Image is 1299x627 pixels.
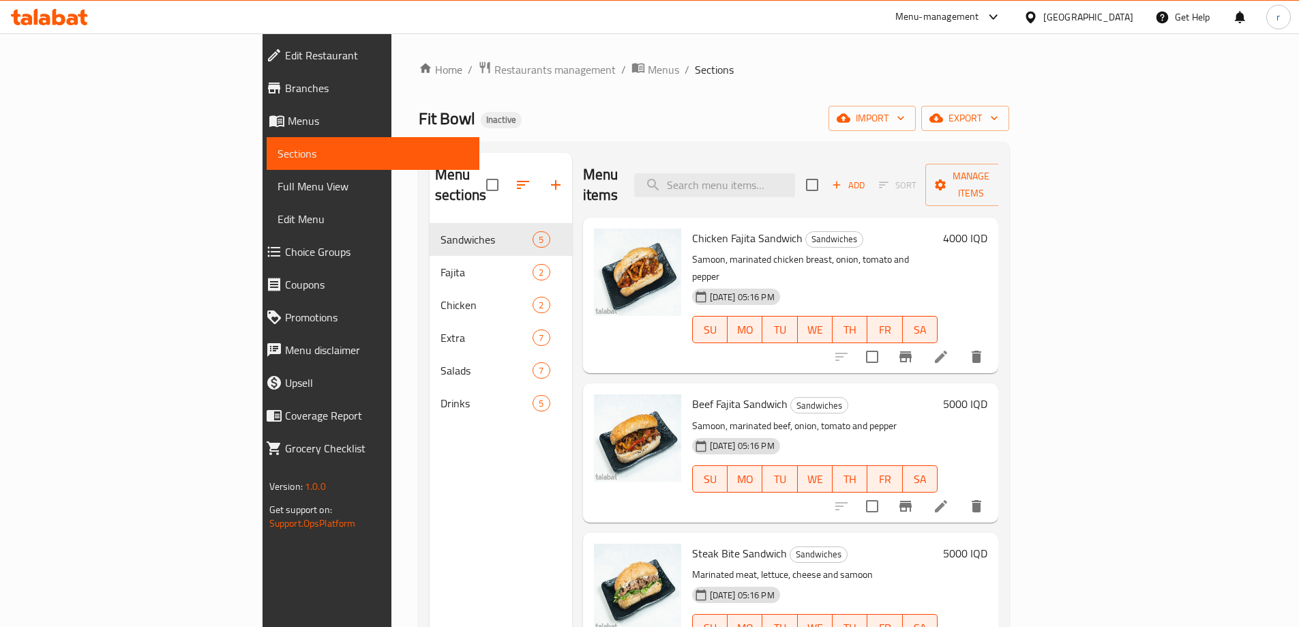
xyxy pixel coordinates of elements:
span: Menus [288,113,468,129]
span: SU [698,469,722,489]
button: TU [762,465,797,493]
span: TH [838,320,862,340]
span: SA [908,469,932,489]
span: 2 [533,266,549,279]
p: Marinated meat, lettuce, cheese and samoon [692,566,938,583]
a: Coupons [255,268,479,301]
nav: Menu sections [430,218,572,425]
button: Branch-specific-item [889,340,922,373]
a: Edit menu item [933,498,949,514]
button: FR [867,316,902,343]
div: items [533,264,550,280]
button: Branch-specific-item [889,490,922,523]
button: SA [903,316,938,343]
span: Coupons [285,276,468,293]
span: Chicken [441,297,533,313]
input: search [634,173,795,197]
span: 5 [533,397,549,410]
span: Inactive [481,114,522,126]
span: WE [803,320,827,340]
button: delete [960,490,993,523]
span: Drinks [441,395,533,411]
div: Sandwiches [441,231,533,248]
span: Extra [441,330,533,346]
span: Beef Fajita Sandwich [692,394,788,414]
button: import [828,106,916,131]
span: Add [830,177,867,193]
nav: breadcrumb [419,61,1009,78]
span: MO [733,469,757,489]
div: Sandwiches [790,397,848,413]
h6: 4000 IQD [943,229,987,248]
span: MO [733,320,757,340]
a: Grocery Checklist [255,432,479,465]
span: Salads [441,362,533,379]
span: Steak Bite Sandwich [692,543,787,564]
button: TH [833,465,867,493]
span: TU [768,320,792,340]
a: Menus [631,61,679,78]
a: Sections [267,137,479,170]
a: Restaurants management [478,61,616,78]
li: / [685,61,689,78]
a: Promotions [255,301,479,334]
div: [GEOGRAPHIC_DATA] [1043,10,1133,25]
span: WE [803,469,827,489]
button: SU [692,316,728,343]
span: Sections [278,145,468,162]
button: delete [960,340,993,373]
span: Sandwiches [791,398,848,413]
span: Grocery Checklist [285,440,468,456]
span: [DATE] 05:16 PM [704,439,780,452]
button: SA [903,465,938,493]
button: MO [728,465,762,493]
span: Add item [826,175,870,196]
span: Select section [798,171,826,199]
span: [DATE] 05:16 PM [704,589,780,602]
span: TH [838,469,862,489]
a: Edit menu item [933,349,949,365]
button: TH [833,316,867,343]
a: Support.OpsPlatform [269,514,356,532]
div: Sandwiches [790,546,848,563]
span: Full Menu View [278,178,468,194]
div: Chicken2 [430,289,572,321]
p: Samoon, marinated chicken breast, onion, tomato and pepper [692,251,938,285]
div: Sandwiches5 [430,223,572,256]
span: TU [768,469,792,489]
span: Chicken Fajita Sandwich [692,228,803,248]
span: 7 [533,332,549,345]
span: 2 [533,299,549,312]
div: Fajita [441,264,533,280]
div: items [533,330,550,346]
a: Full Menu View [267,170,479,203]
button: Add [826,175,870,196]
span: 7 [533,364,549,377]
button: Add section [539,169,572,201]
span: Promotions [285,309,468,325]
button: MO [728,316,762,343]
span: Version: [269,478,303,495]
a: Edit Restaurant [255,39,479,72]
button: TU [762,316,797,343]
span: Menus [648,61,679,78]
span: Edit Menu [278,211,468,227]
div: Inactive [481,112,522,128]
a: Upsell [255,366,479,399]
span: 1.0.0 [305,478,326,495]
h2: Menu items [583,164,618,205]
div: Menu-management [895,9,979,25]
h6: 5000 IQD [943,544,987,563]
span: Coverage Report [285,407,468,424]
span: SU [698,320,722,340]
span: Sandwiches [806,231,863,247]
span: Sections [695,61,734,78]
span: import [839,110,905,127]
span: Select section first [870,175,925,196]
div: items [533,231,550,248]
span: Upsell [285,375,468,391]
span: [DATE] 05:16 PM [704,291,780,304]
span: Menu disclaimer [285,342,468,358]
